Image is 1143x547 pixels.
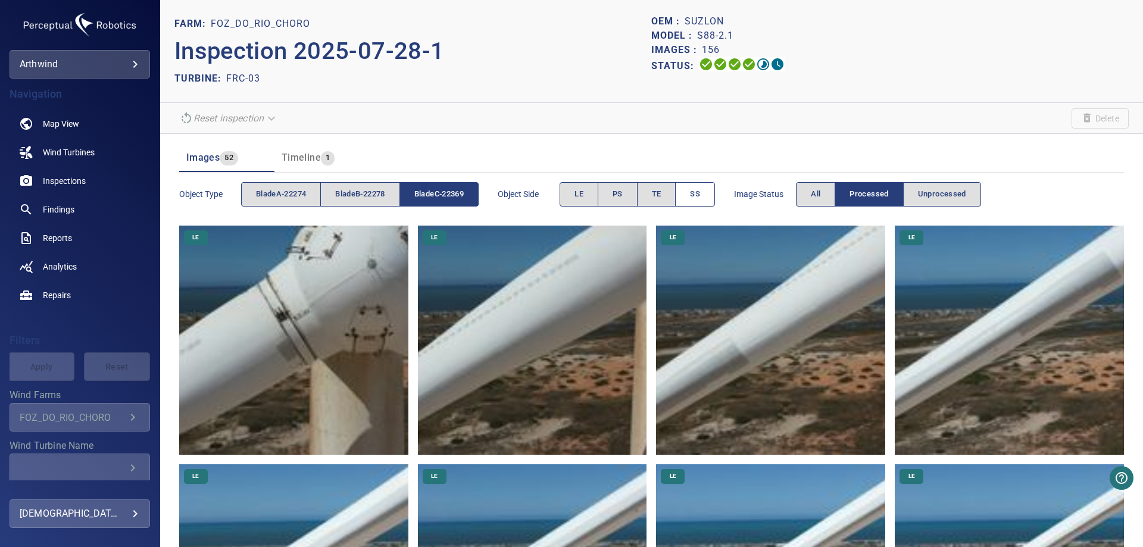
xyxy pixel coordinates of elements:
p: Suzlon [685,14,724,29]
span: LE [901,233,922,242]
p: Status: [651,57,699,74]
p: 156 [702,43,720,57]
span: LE [901,472,922,480]
span: Image Status [734,188,796,200]
span: Processed [850,187,888,201]
span: bladeB-22278 [335,187,385,201]
div: arthwind [10,50,150,79]
p: TURBINE: [174,71,226,86]
svg: Classification 0% [770,57,785,71]
button: bladeC-22369 [399,182,479,207]
h4: Filters [10,335,150,346]
button: All [796,182,835,207]
span: Wind Turbines [43,146,95,158]
img: arthwind-logo [20,10,139,40]
span: LE [663,472,683,480]
button: SS [675,182,715,207]
p: FARM: [174,17,211,31]
span: PS [613,187,623,201]
button: PS [598,182,638,207]
div: imageStatus [796,182,981,207]
span: Map View [43,118,79,130]
p: FOZ_DO_RIO_CHORO [211,17,310,31]
span: LE [185,472,206,480]
p: Model : [651,29,697,43]
p: Images : [651,43,702,57]
p: Inspection 2025-07-28-1 [174,33,652,69]
em: Reset inspection [193,112,264,124]
div: Unable to reset the inspection due to your user permissions [174,108,283,129]
span: LE [574,187,583,201]
a: windturbines noActive [10,138,150,167]
span: Inspections [43,175,86,187]
p: FRC-03 [226,71,260,86]
button: bladeB-22278 [320,182,399,207]
label: Wind Turbine Name [10,441,150,451]
span: LE [185,233,206,242]
a: findings noActive [10,195,150,224]
span: bladeC-22369 [414,187,464,201]
span: LE [424,233,445,242]
span: Unable to delete the inspection due to your user permissions [1072,108,1129,129]
div: [DEMOGRAPHIC_DATA] Proenca [20,504,140,523]
div: objectSide [560,182,715,207]
button: Unprocessed [903,182,981,207]
span: LE [663,233,683,242]
span: Object Side [498,188,560,200]
span: Reports [43,232,72,244]
div: Wind Farms [10,403,150,432]
button: TE [637,182,676,207]
span: bladeA-22274 [256,187,306,201]
div: objectType [241,182,479,207]
a: reports noActive [10,224,150,252]
div: FOZ_DO_RIO_CHORO [20,412,126,423]
span: TE [652,187,661,201]
span: Analytics [43,261,77,273]
svg: Matching 4% [756,57,770,71]
span: Images [186,152,220,163]
button: LE [560,182,598,207]
span: Unprocessed [918,187,966,201]
div: Reset inspection [174,108,283,129]
span: 52 [220,151,238,165]
span: Object type [179,188,241,200]
span: Timeline [282,152,321,163]
div: Wind Turbine Name [10,454,150,482]
a: inspections noActive [10,167,150,195]
h4: Navigation [10,88,150,100]
span: 1 [321,151,335,165]
svg: ML Processing 100% [742,57,756,71]
span: Repairs [43,289,71,301]
span: LE [424,472,445,480]
button: bladeA-22274 [241,182,321,207]
svg: Uploading 100% [699,57,713,71]
button: Processed [835,182,903,207]
a: analytics noActive [10,252,150,281]
span: All [811,187,820,201]
svg: Selecting 100% [727,57,742,71]
span: Findings [43,204,74,215]
div: arthwind [20,55,140,74]
a: repairs noActive [10,281,150,310]
label: Wind Farms [10,390,150,400]
p: S88-2.1 [697,29,733,43]
a: map noActive [10,110,150,138]
p: OEM : [651,14,685,29]
svg: Data Formatted 100% [713,57,727,71]
span: SS [690,187,700,201]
